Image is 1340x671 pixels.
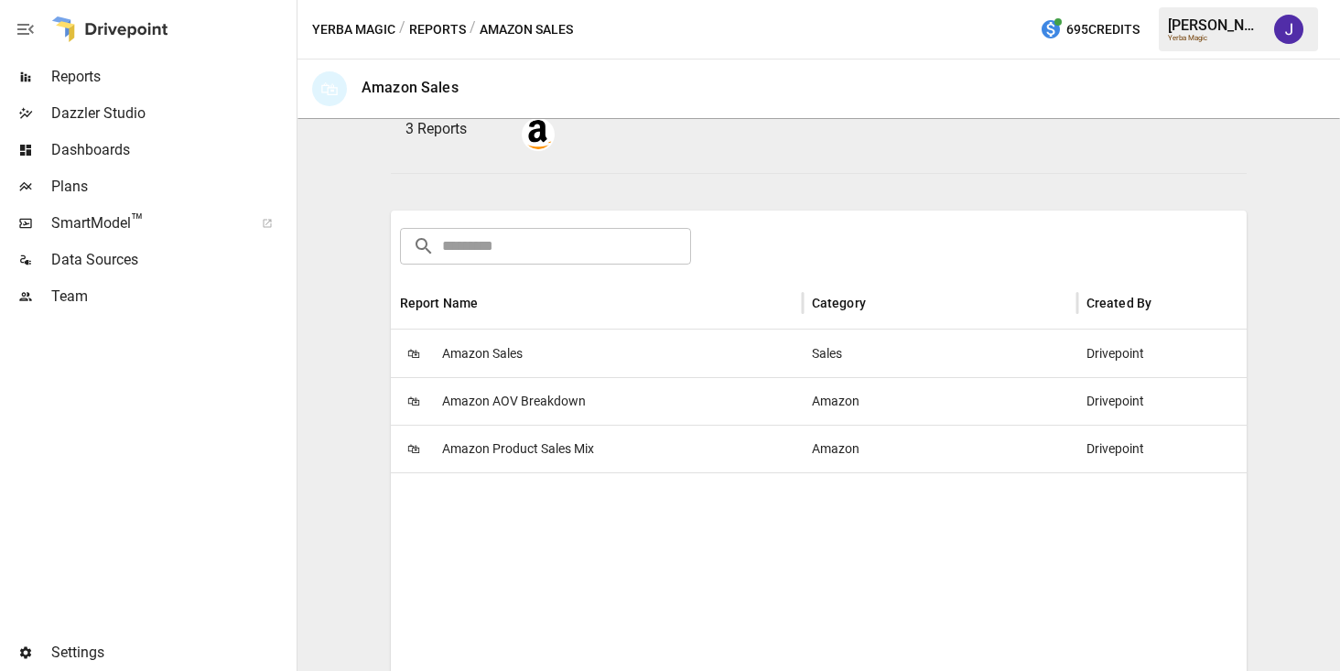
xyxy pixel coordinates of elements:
[1032,13,1147,47] button: 695Credits
[524,120,553,149] img: amazon
[803,377,1077,425] div: Amazon
[1066,18,1140,41] span: 695 Credits
[51,176,293,198] span: Plans
[400,387,427,415] span: 🛍
[1274,15,1303,44] img: Jaithra Koritala
[51,286,293,308] span: Team
[1263,4,1314,55] button: Jaithra Koritala
[1153,290,1179,316] button: Sort
[51,642,293,664] span: Settings
[803,425,1077,472] div: Amazon
[131,210,144,233] span: ™
[51,212,242,234] span: SmartModel
[51,139,293,161] span: Dashboards
[51,249,293,271] span: Data Sources
[405,118,507,140] p: 3 Reports
[399,18,405,41] div: /
[442,378,586,425] span: Amazon AOV Breakdown
[409,18,466,41] button: Reports
[1168,16,1263,34] div: [PERSON_NAME]
[1168,34,1263,42] div: Yerba Magic
[362,79,459,96] div: Amazon Sales
[470,18,476,41] div: /
[400,435,427,462] span: 🛍
[312,71,347,106] div: 🛍
[51,66,293,88] span: Reports
[812,296,866,310] div: Category
[1086,296,1152,310] div: Created By
[51,103,293,124] span: Dazzler Studio
[442,426,594,472] span: Amazon Product Sales Mix
[312,18,395,41] button: Yerba Magic
[400,296,479,310] div: Report Name
[480,290,505,316] button: Sort
[400,340,427,367] span: 🛍
[868,290,893,316] button: Sort
[442,330,523,377] span: Amazon Sales
[803,330,1077,377] div: Sales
